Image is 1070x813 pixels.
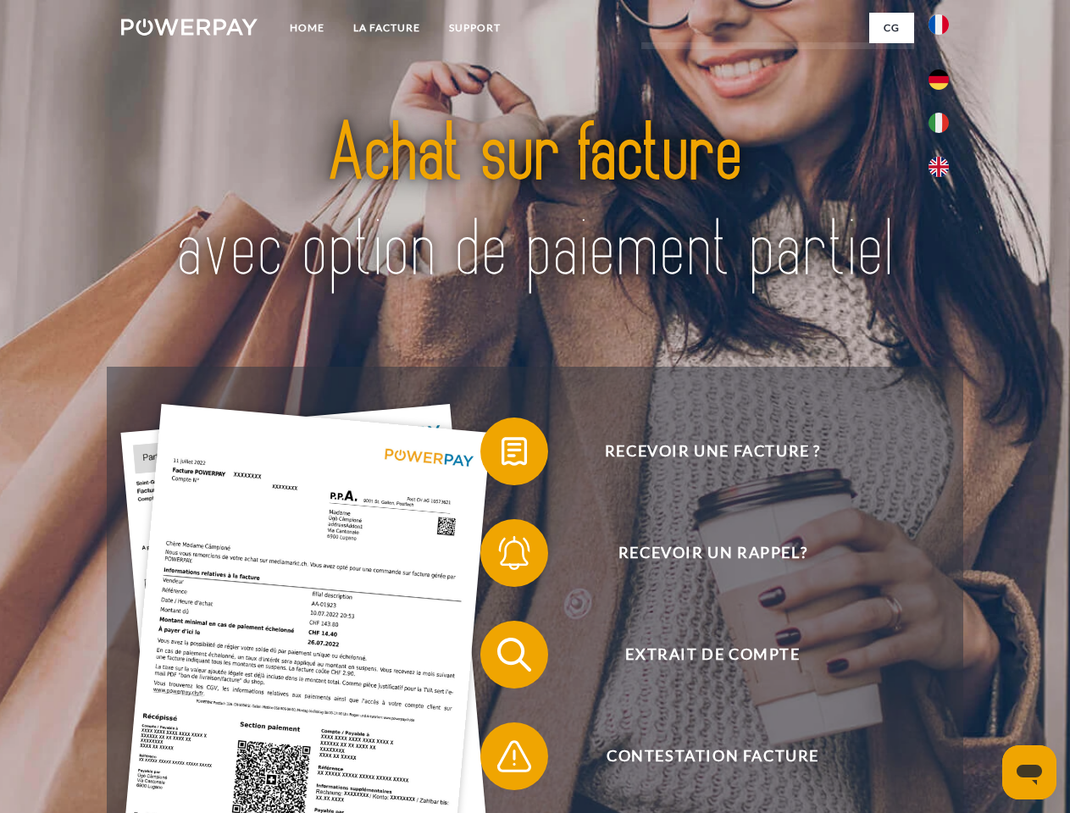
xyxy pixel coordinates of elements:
[121,19,258,36] img: logo-powerpay-white.svg
[505,722,920,790] span: Contestation Facture
[493,430,535,473] img: qb_bill.svg
[929,157,949,177] img: en
[505,621,920,689] span: Extrait de compte
[435,13,515,43] a: Support
[480,621,921,689] button: Extrait de compte
[929,69,949,90] img: de
[1002,745,1056,799] iframe: Bouton de lancement de la fenêtre de messagerie
[162,81,908,324] img: title-powerpay_fr.svg
[493,633,535,676] img: qb_search.svg
[493,532,535,574] img: qb_bell.svg
[929,14,949,35] img: fr
[480,519,921,587] button: Recevoir un rappel?
[869,13,914,43] a: CG
[275,13,339,43] a: Home
[493,735,535,777] img: qb_warning.svg
[641,42,914,73] a: CG (achat sur facture)
[505,418,920,485] span: Recevoir une facture ?
[929,113,949,133] img: it
[339,13,435,43] a: LA FACTURE
[480,722,921,790] button: Contestation Facture
[480,418,921,485] button: Recevoir une facture ?
[505,519,920,587] span: Recevoir un rappel?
